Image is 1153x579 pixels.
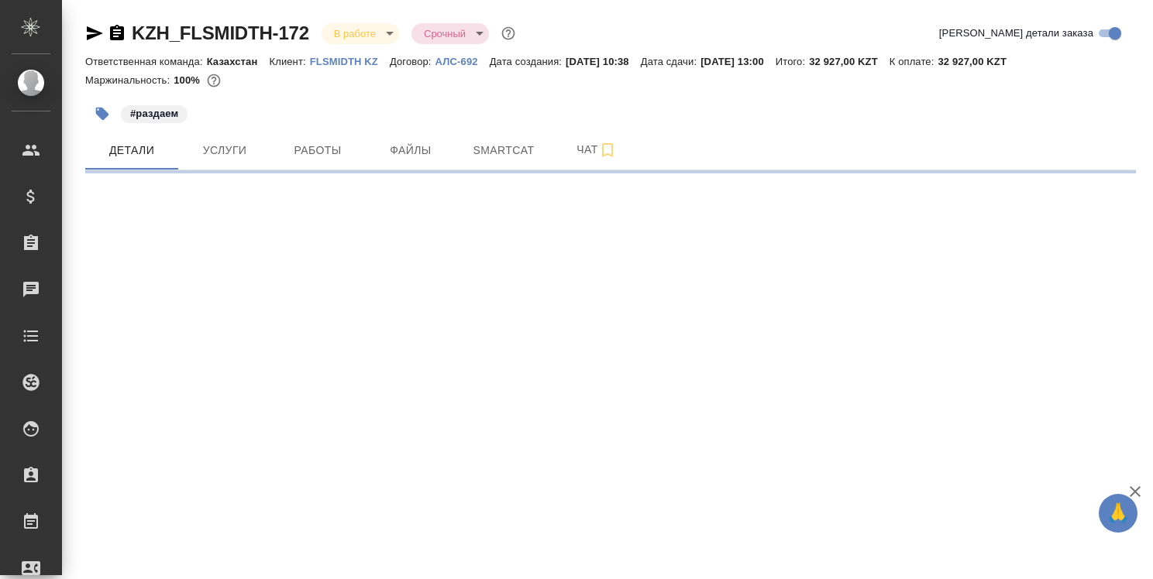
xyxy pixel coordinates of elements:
[809,56,890,67] p: 32 927,00 KZT
[322,23,399,44] div: В работе
[419,27,470,40] button: Срочный
[435,56,490,67] p: АЛС-692
[85,74,174,86] p: Маржинальность:
[108,24,126,43] button: Скопировать ссылку
[130,106,178,122] p: #раздаем
[188,141,262,160] span: Услуги
[207,56,270,67] p: Казахстан
[938,56,1018,67] p: 32 927,00 KZT
[641,56,700,67] p: Дата сдачи:
[390,56,435,67] p: Договор:
[566,56,641,67] p: [DATE] 10:38
[85,24,104,43] button: Скопировать ссылку для ЯМессенджера
[435,54,490,67] a: АЛС-692
[490,56,566,67] p: Дата создания:
[95,141,169,160] span: Детали
[890,56,938,67] p: К оплате:
[598,141,617,159] svg: Подписаться
[411,23,489,44] div: В работе
[498,23,518,43] button: Доп статусы указывают на важность/срочность заказа
[310,54,390,67] a: FLSMIDTH KZ
[204,70,224,91] button: 0.00 KZT;
[269,56,309,67] p: Клиент:
[174,74,204,86] p: 100%
[776,56,809,67] p: Итого:
[281,141,355,160] span: Работы
[85,97,119,131] button: Добавить тэг
[1105,497,1131,529] span: 🙏
[119,106,189,119] span: раздаем
[85,56,207,67] p: Ответственная команда:
[466,141,541,160] span: Smartcat
[700,56,776,67] p: [DATE] 13:00
[1099,494,1138,533] button: 🙏
[132,22,309,43] a: KZH_FLSMIDTH-172
[939,26,1093,41] span: [PERSON_NAME] детали заказа
[559,140,634,159] span: Чат
[373,141,448,160] span: Файлы
[329,27,380,40] button: В работе
[310,56,390,67] p: FLSMIDTH KZ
